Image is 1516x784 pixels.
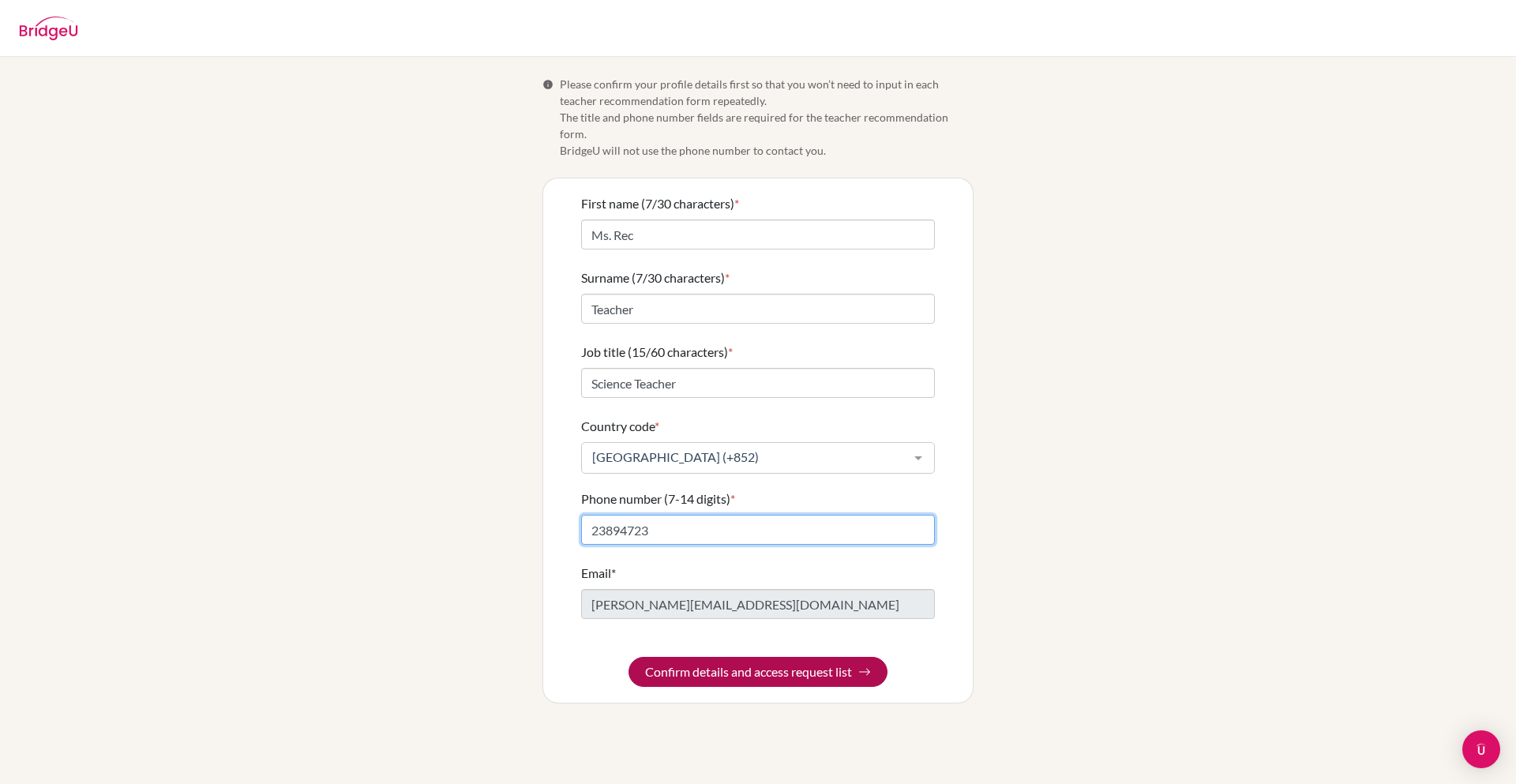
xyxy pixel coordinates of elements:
[581,343,733,362] label: Job title (15/60 characters)
[581,219,935,249] input: Enter your first name
[581,417,659,436] label: Country code
[858,666,871,678] img: Arrow right
[581,490,735,508] label: Phone number (7-14 digits)
[629,657,887,687] button: Confirm details and access request list
[581,194,739,213] label: First name (7/30 characters)
[19,17,78,40] img: BridgeU logo
[1462,730,1500,768] div: Open Intercom Messenger
[588,449,902,465] span: [GEOGRAPHIC_DATA] (+852)
[581,368,935,398] input: Enter your job title
[581,515,935,545] input: Enter your number
[542,79,553,90] span: Info
[560,76,974,159] span: Please confirm your profile details first so that you won’t need to input in each teacher recomme...
[581,268,730,287] label: Surname (7/30 characters)
[581,294,935,324] input: Enter your surname
[581,564,616,583] label: Email*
